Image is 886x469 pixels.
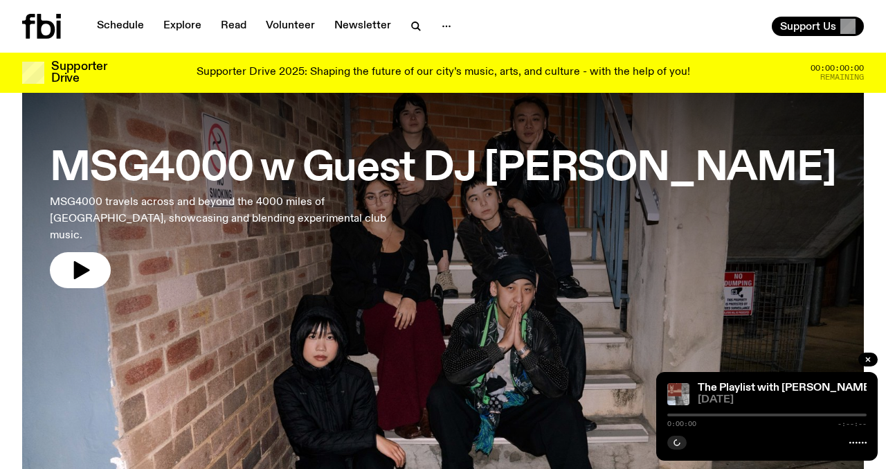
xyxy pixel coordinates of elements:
[772,17,864,36] button: Support Us
[155,17,210,36] a: Explore
[698,395,867,405] span: [DATE]
[326,17,399,36] a: Newsletter
[257,17,323,36] a: Volunteer
[780,20,836,33] span: Support Us
[50,136,835,288] a: MSG4000 w Guest DJ [PERSON_NAME]MSG4000 travels across and beyond the 4000 miles of [GEOGRAPHIC_D...
[89,17,152,36] a: Schedule
[820,73,864,81] span: Remaining
[197,67,690,79] p: Supporter Drive 2025: Shaping the future of our city’s music, arts, and culture - with the help o...
[811,64,864,72] span: 00:00:00:00
[50,194,404,244] p: MSG4000 travels across and beyond the 4000 miles of [GEOGRAPHIC_DATA], showcasing and blending ex...
[667,421,696,427] span: 0:00:00
[51,61,107,85] h3: Supporter Drive
[838,421,867,427] span: -:--:--
[213,17,255,36] a: Read
[50,150,835,188] h3: MSG4000 w Guest DJ [PERSON_NAME]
